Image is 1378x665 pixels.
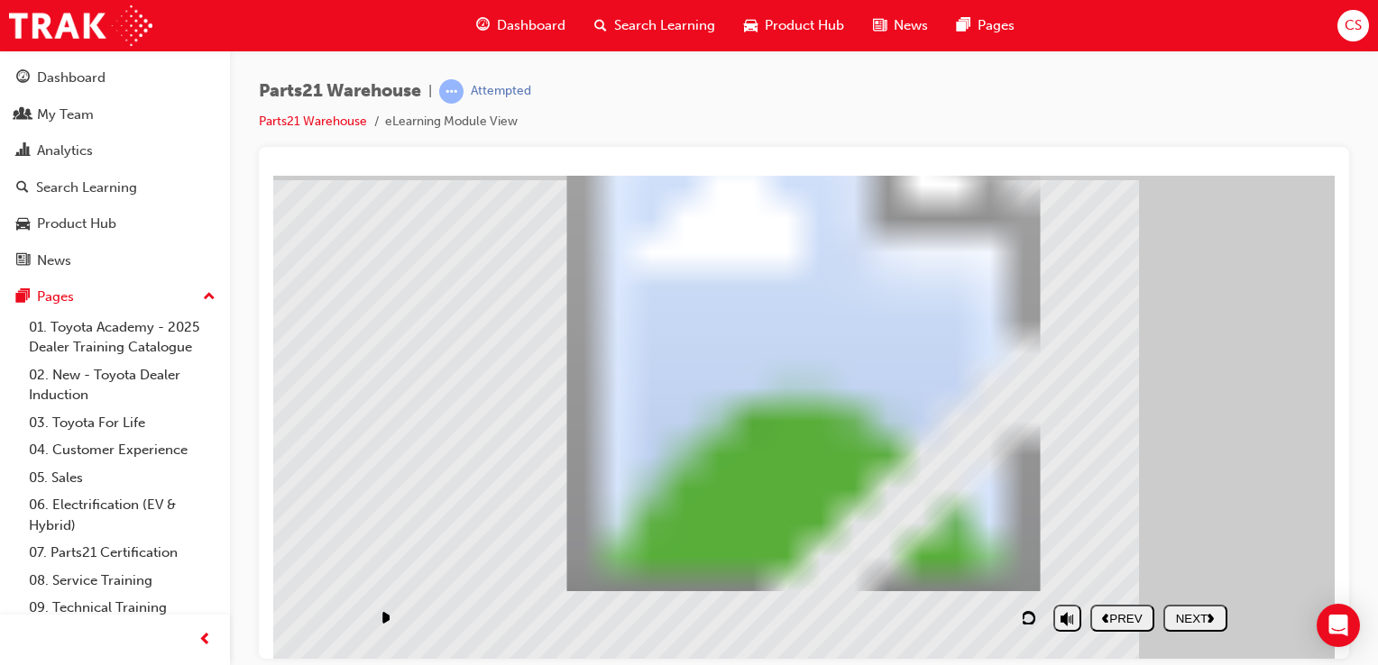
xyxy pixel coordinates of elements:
[765,15,844,36] span: Product Hub
[198,629,212,651] span: prev-icon
[22,464,223,492] a: 05. Sales
[439,79,464,104] span: learningRecordVerb_ATTEMPT-icon
[462,7,580,44] a: guage-iconDashboard
[37,251,71,271] div: News
[7,244,223,278] a: News
[7,280,223,314] button: Pages
[744,14,758,37] span: car-icon
[22,539,223,567] a: 07. Parts21 Certification
[894,15,928,36] span: News
[730,7,859,44] a: car-iconProduct Hub
[385,112,518,132] li: eLearning Module View
[16,180,29,196] span: search-icon
[22,409,223,437] a: 03. Toyota For Life
[37,68,106,88] div: Dashboard
[1317,604,1360,647] div: Open Intercom Messenger
[942,7,1029,44] a: pages-iconPages
[7,171,223,205] a: Search Learning
[7,134,223,168] a: Analytics
[497,15,565,36] span: Dashboard
[476,14,490,37] span: guage-icon
[259,114,367,129] a: Parts21 Warehouse
[16,70,30,87] span: guage-icon
[614,15,715,36] span: Search Learning
[22,436,223,464] a: 04. Customer Experience
[7,207,223,241] a: Product Hub
[978,15,1015,36] span: Pages
[16,216,30,232] span: car-icon
[1337,10,1369,41] button: CS
[22,314,223,361] a: 01. Toyota Academy - 2025 Dealer Training Catalogue
[37,287,74,307] div: Pages
[259,81,421,102] span: Parts21 Warehouse
[16,143,30,159] span: chart-icon
[36,178,137,198] div: Search Learning
[957,14,970,37] span: pages-icon
[873,14,887,37] span: news-icon
[22,491,223,539] a: 06. Electrification (EV & Hybrid)
[22,594,223,622] a: 09. Technical Training
[22,361,223,409] a: 02. New - Toyota Dealer Induction
[37,141,93,161] div: Analytics
[594,14,607,37] span: search-icon
[7,98,223,132] a: My Team
[37,105,94,125] div: My Team
[37,214,116,234] div: Product Hub
[859,7,942,44] a: news-iconNews
[428,81,432,102] span: |
[16,107,30,123] span: people-icon
[7,58,223,280] button: DashboardMy TeamAnalyticsSearch LearningProduct HubNews
[22,567,223,595] a: 08. Service Training
[1345,15,1362,36] span: CS
[203,286,216,309] span: up-icon
[471,83,531,100] div: Attempted
[16,289,30,305] span: pages-icon
[9,5,152,46] img: Trak
[7,61,223,95] a: Dashboard
[580,7,730,44] a: search-iconSearch Learning
[16,253,30,269] span: news-icon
